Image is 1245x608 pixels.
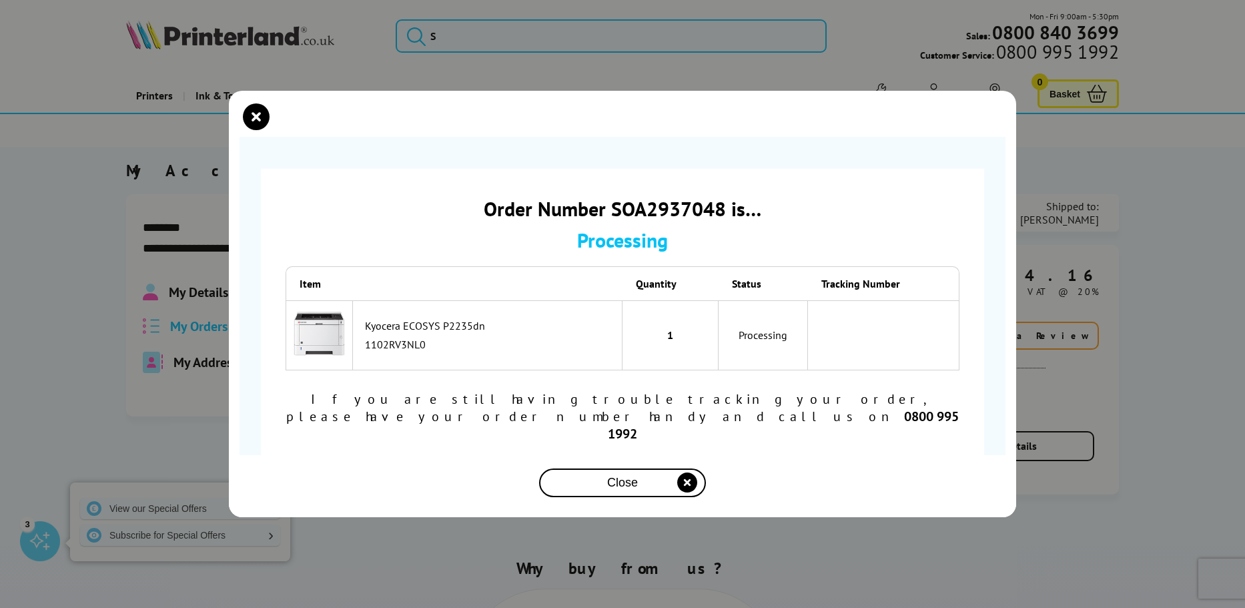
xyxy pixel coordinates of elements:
[293,308,346,360] img: Kyocera ECOSYS P2235dn
[286,390,959,442] div: If you are still having trouble tracking your order, please have your order number handy and call...
[608,408,959,442] b: 0800 995 1992
[719,266,808,300] th: Status
[622,266,719,300] th: Quantity
[808,266,959,300] th: Tracking Number
[607,476,638,490] span: Close
[622,300,719,370] td: 1
[365,338,615,351] div: 1102RV3NL0
[719,300,808,370] td: Processing
[286,227,959,253] div: Processing
[286,196,959,222] div: Order Number SOA2937048 is…
[246,107,266,127] button: close modal
[365,319,615,332] div: Kyocera ECOSYS P2235dn
[286,266,353,300] th: Item
[539,469,706,497] button: close modal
